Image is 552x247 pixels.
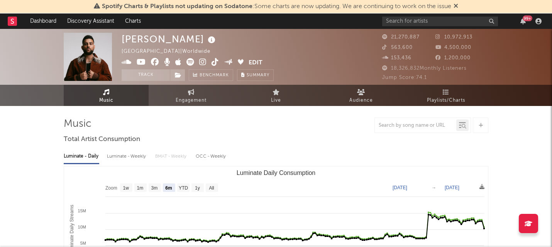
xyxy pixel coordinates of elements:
a: Live [234,85,318,106]
span: Jump Score: 74.1 [382,75,427,80]
text: [DATE] [393,185,407,190]
span: Benchmark [200,71,229,80]
div: [PERSON_NAME] [122,33,217,45]
text: All [209,185,214,191]
text: → [432,185,436,190]
text: 6m [165,185,172,191]
a: Dashboard [25,13,62,29]
span: : Some charts are now updating. We are continuing to work on the issue [102,3,451,10]
a: Audience [318,85,403,106]
input: Search by song name or URL [375,123,456,129]
span: Dismiss [454,3,458,10]
span: Engagement [176,96,207,105]
span: 4,500,000 [435,45,471,50]
text: 15M [78,208,86,213]
span: 10,972,913 [435,35,472,40]
text: 10M [78,225,86,229]
button: Track [122,69,170,81]
text: 3m [151,185,158,191]
a: Benchmark [189,69,233,81]
span: 18,326,832 Monthly Listeners [382,66,467,71]
text: Luminate Daily Consumption [237,170,316,176]
a: Playlists/Charts [403,85,488,106]
text: [DATE] [445,185,459,190]
button: Summary [237,69,274,81]
span: 563,600 [382,45,413,50]
text: 5M [80,241,86,245]
span: Audience [349,96,373,105]
span: Playlists/Charts [427,96,465,105]
text: Zoom [105,185,117,191]
input: Search for artists [382,17,498,26]
div: [GEOGRAPHIC_DATA] | Worldwide [122,47,219,56]
span: Total Artist Consumption [64,135,140,144]
button: Edit [249,58,262,68]
button: 99+ [520,18,526,24]
span: 1,200,000 [435,55,471,60]
a: Engagement [149,85,234,106]
text: 1w [123,185,129,191]
span: Spotify Charts & Playlists not updating on Sodatone [102,3,252,10]
text: 1y [195,185,200,191]
span: Live [271,96,281,105]
a: Charts [120,13,146,29]
span: Summary [247,73,269,77]
div: 99 + [523,15,532,21]
span: 21,270,887 [382,35,420,40]
div: Luminate - Daily [64,150,99,163]
a: Music [64,85,149,106]
div: OCC - Weekly [196,150,227,163]
span: Music [99,96,113,105]
text: 1m [137,185,144,191]
div: Luminate - Weekly [107,150,147,163]
text: YTD [179,185,188,191]
span: 153,436 [382,55,411,60]
a: Discovery Assistant [62,13,120,29]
